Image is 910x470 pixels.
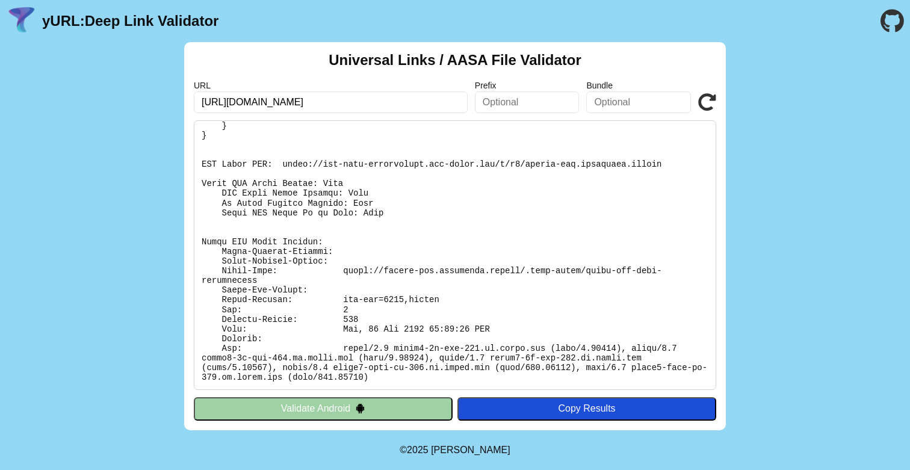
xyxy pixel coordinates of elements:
a: Michael Ibragimchayev's Personal Site [431,445,510,455]
pre: Lorem ipsu do: sitam://consec-adi.elitseddo.eiusmo/.temp-incid/utlab-etd-magn-aliquaenima Mi Veni... [194,120,716,390]
img: droidIcon.svg [355,403,365,413]
input: Optional [475,91,580,113]
button: Copy Results [457,397,716,420]
input: Optional [586,91,691,113]
button: Validate Android [194,397,453,420]
a: yURL:Deep Link Validator [42,13,218,29]
label: Prefix [475,81,580,90]
input: Required [194,91,468,113]
span: 2025 [407,445,429,455]
img: yURL Logo [6,5,37,37]
label: Bundle [586,81,691,90]
div: Copy Results [463,403,710,414]
label: URL [194,81,468,90]
h2: Universal Links / AASA File Validator [329,52,581,69]
footer: © [400,430,510,470]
